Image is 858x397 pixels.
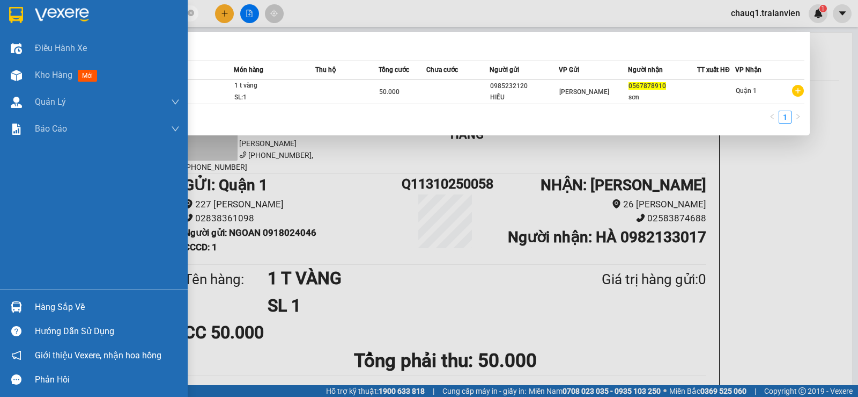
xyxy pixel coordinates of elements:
[779,111,792,124] li: 1
[315,66,336,74] span: Thu hộ
[35,299,180,315] div: Hàng sắp về
[35,372,180,388] div: Phản hồi
[11,43,22,54] img: warehouse-icon
[188,9,194,19] span: close-circle
[736,87,757,95] span: Quận 1
[90,41,147,49] b: [DOMAIN_NAME]
[11,97,22,108] img: warehouse-icon
[171,125,180,133] span: down
[11,301,22,313] img: warehouse-icon
[11,326,21,336] span: question-circle
[792,111,804,124] button: right
[779,111,791,123] a: 1
[11,124,22,135] img: solution-icon
[490,66,519,74] span: Người gửi
[11,350,21,360] span: notification
[426,66,458,74] span: Chưa cước
[35,122,67,135] span: Báo cáo
[11,70,22,81] img: warehouse-icon
[769,113,775,120] span: left
[490,81,558,92] div: 0985232120
[559,88,609,96] span: [PERSON_NAME]
[628,92,697,103] div: sơn
[9,7,23,23] img: logo-vxr
[379,66,409,74] span: Tổng cước
[766,111,779,124] li: Previous Page
[11,374,21,385] span: message
[628,82,666,90] span: 0567878910
[35,70,72,80] span: Kho hàng
[234,80,315,92] div: 1 t vàng
[792,85,804,97] span: plus-circle
[735,66,761,74] span: VP Nhận
[697,66,730,74] span: TT xuất HĐ
[490,92,558,103] div: HIẾU
[90,51,147,64] li: (c) 2017
[559,66,579,74] span: VP Gửi
[66,16,106,122] b: Trà Lan Viên - Gửi khách hàng
[116,13,142,39] img: logo.jpg
[795,113,801,120] span: right
[234,66,263,74] span: Món hàng
[628,66,663,74] span: Người nhận
[171,98,180,106] span: down
[766,111,779,124] button: left
[35,349,161,362] span: Giới thiệu Vexere, nhận hoa hồng
[13,69,39,120] b: Trà Lan Viên
[188,10,194,16] span: close-circle
[379,88,400,96] span: 50.000
[35,41,87,55] span: Điều hành xe
[35,95,66,109] span: Quản Lý
[78,70,97,82] span: mới
[234,92,315,104] div: SL: 1
[792,111,804,124] li: Next Page
[35,323,180,340] div: Hướng dẫn sử dụng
